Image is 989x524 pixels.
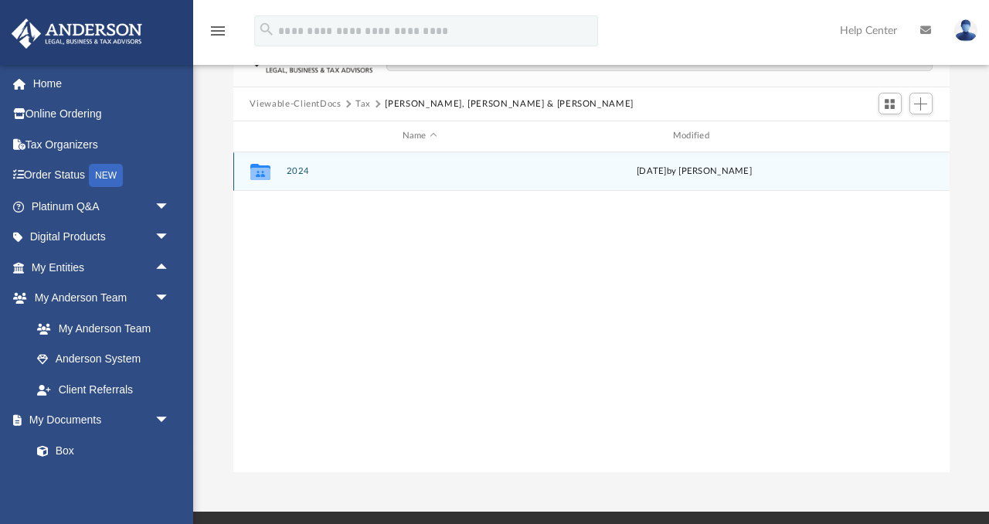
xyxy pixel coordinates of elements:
[11,99,193,130] a: Online Ordering
[11,160,193,192] a: Order StatusNEW
[285,129,553,143] div: Name
[89,164,123,187] div: NEW
[209,22,227,40] i: menu
[954,19,977,42] img: User Pic
[155,405,185,437] span: arrow_drop_down
[240,129,278,143] div: id
[155,191,185,223] span: arrow_drop_down
[909,93,933,114] button: Add
[155,252,185,284] span: arrow_drop_up
[22,466,185,497] a: Meeting Minutes
[11,129,193,160] a: Tax Organizers
[155,283,185,315] span: arrow_drop_down
[22,374,185,405] a: Client Referrals
[233,152,950,473] div: grid
[11,283,185,314] a: My Anderson Teamarrow_drop_down
[559,129,828,143] div: Modified
[834,129,943,143] div: id
[11,191,193,222] a: Platinum Q&Aarrow_drop_down
[258,21,275,38] i: search
[879,93,902,114] button: Switch to Grid View
[11,405,185,436] a: My Documentsarrow_drop_down
[7,19,147,49] img: Anderson Advisors Platinum Portal
[11,222,193,253] a: Digital Productsarrow_drop_down
[22,313,178,344] a: My Anderson Team
[250,97,341,111] button: Viewable-ClientDocs
[11,252,193,283] a: My Entitiesarrow_drop_up
[209,29,227,40] a: menu
[286,166,553,176] button: 2024
[385,97,634,111] button: [PERSON_NAME], [PERSON_NAME] & [PERSON_NAME]
[22,344,185,375] a: Anderson System
[355,97,371,111] button: Tax
[155,222,185,253] span: arrow_drop_down
[22,435,178,466] a: Box
[11,68,193,99] a: Home
[560,165,828,179] div: [DATE] by [PERSON_NAME]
